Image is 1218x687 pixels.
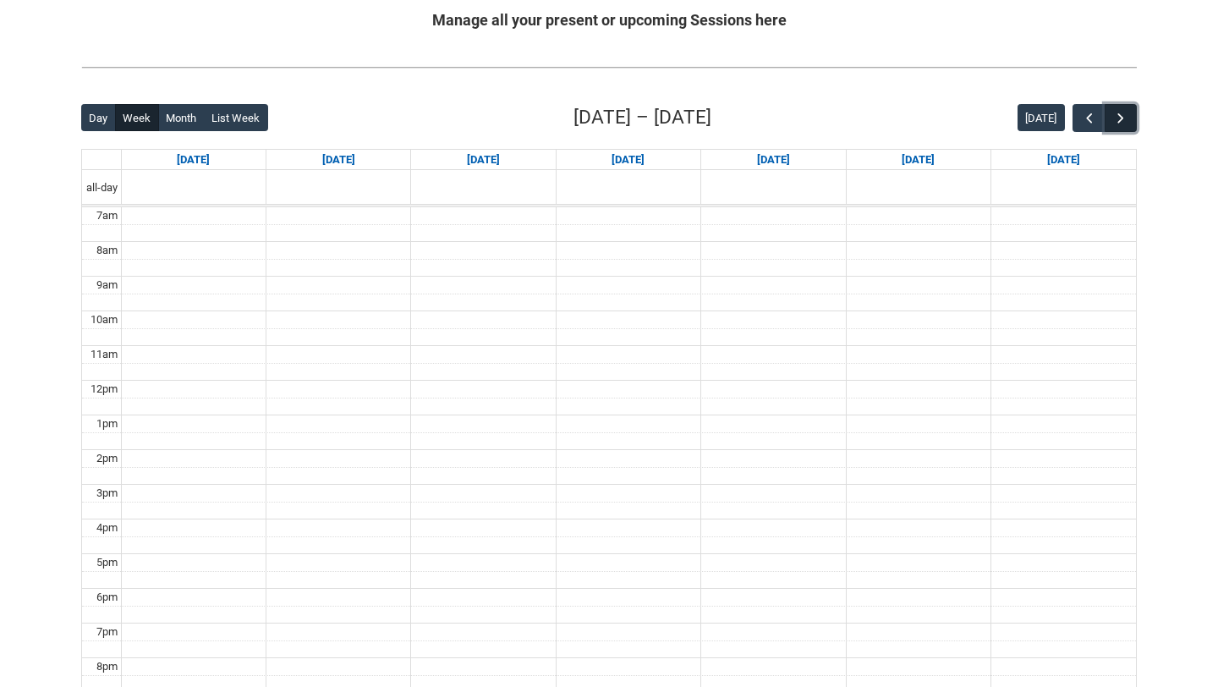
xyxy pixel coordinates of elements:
[204,104,268,131] button: List Week
[93,658,121,675] div: 8pm
[93,589,121,606] div: 6pm
[93,207,121,224] div: 7am
[1105,104,1137,132] button: Next Week
[115,104,159,131] button: Week
[93,450,121,467] div: 2pm
[898,150,938,170] a: Go to August 29, 2025
[93,519,121,536] div: 4pm
[87,311,121,328] div: 10am
[93,624,121,640] div: 7pm
[87,381,121,398] div: 12pm
[93,277,121,294] div: 9am
[81,58,1137,76] img: REDU_GREY_LINE
[158,104,205,131] button: Month
[754,150,793,170] a: Go to August 28, 2025
[93,415,121,432] div: 1pm
[83,179,121,196] span: all-day
[608,150,648,170] a: Go to August 27, 2025
[173,150,213,170] a: Go to August 24, 2025
[464,150,503,170] a: Go to August 26, 2025
[93,242,121,259] div: 8am
[93,485,121,502] div: 3pm
[81,8,1137,31] h2: Manage all your present or upcoming Sessions here
[1018,104,1065,131] button: [DATE]
[573,103,711,132] h2: [DATE] – [DATE]
[87,346,121,363] div: 11am
[1044,150,1084,170] a: Go to August 30, 2025
[1073,104,1105,132] button: Previous Week
[319,150,359,170] a: Go to August 25, 2025
[93,554,121,571] div: 5pm
[81,104,116,131] button: Day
